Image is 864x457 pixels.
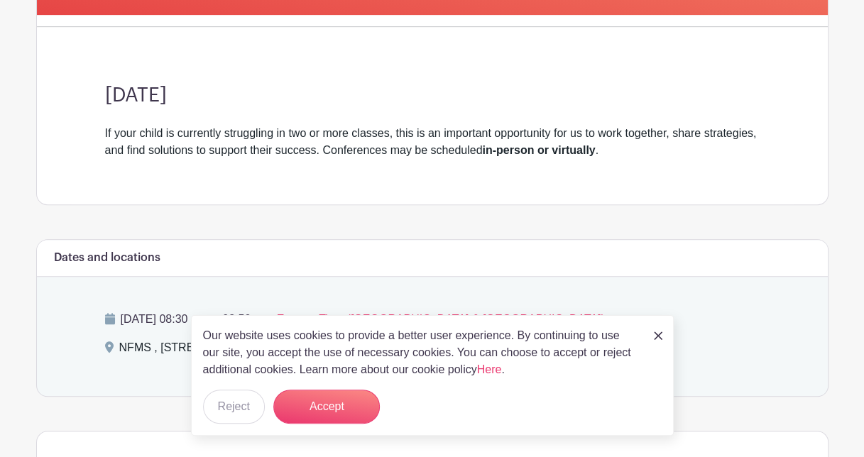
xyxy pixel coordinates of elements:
button: Accept [273,390,380,424]
img: close_button-5f87c8562297e5c2d7936805f587ecaba9071eb48480494691a3f1689db116b3.svg [654,331,662,340]
h6: Dates and locations [54,251,160,265]
p: Our website uses cookies to provide a better user experience. By continuing to use our site, you ... [203,327,639,378]
h3: [DATE] [105,84,760,108]
div: NFMS , [STREET_ADDRESS] [119,339,273,362]
strong: in-person or virtually [482,144,595,156]
div: If your child is currently struggling in two or more classes, this is an important opportunity fo... [105,125,760,159]
span: - Eastern Time ([GEOGRAPHIC_DATA] & [GEOGRAPHIC_DATA]) [270,313,605,325]
p: [DATE] 08:30 am to 03:50 pm [105,311,760,328]
a: Here [477,363,502,375]
button: Reject [203,390,265,424]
